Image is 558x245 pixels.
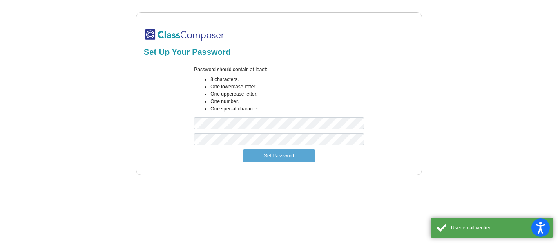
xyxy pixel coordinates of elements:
[194,66,267,73] label: Password should contain at least:
[210,90,364,98] li: One uppercase letter.
[144,47,414,57] h2: Set Up Your Password
[243,149,315,162] button: Set Password
[210,76,364,83] li: 8 characters.
[451,224,547,232] div: User email verified
[210,98,364,105] li: One number.
[210,83,364,90] li: One lowercase letter.
[210,105,364,112] li: One special character.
